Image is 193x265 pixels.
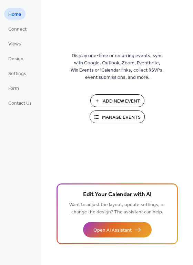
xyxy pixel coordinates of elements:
a: Settings [4,67,30,79]
span: Add New Event [103,98,140,105]
span: Display one-time or recurring events, sync with Google, Outlook, Zoom, Eventbrite, Wix Events or ... [71,52,164,81]
span: Manage Events [102,114,141,121]
span: Form [8,85,19,92]
span: Open AI Assistant [93,227,132,234]
button: Add New Event [90,94,144,107]
a: Design [4,53,28,64]
span: Contact Us [8,100,32,107]
span: Edit Your Calendar with AI [83,190,152,200]
button: Manage Events [90,110,145,123]
span: Views [8,41,21,48]
a: Home [4,8,26,20]
span: Design [8,55,23,63]
a: Views [4,38,25,49]
span: Connect [8,26,27,33]
button: Open AI Assistant [83,222,152,237]
a: Contact Us [4,97,36,108]
span: Settings [8,70,26,77]
a: Connect [4,23,31,34]
a: Form [4,82,23,94]
span: Home [8,11,21,18]
span: Want to adjust the layout, update settings, or change the design? The assistant can help. [69,200,165,217]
